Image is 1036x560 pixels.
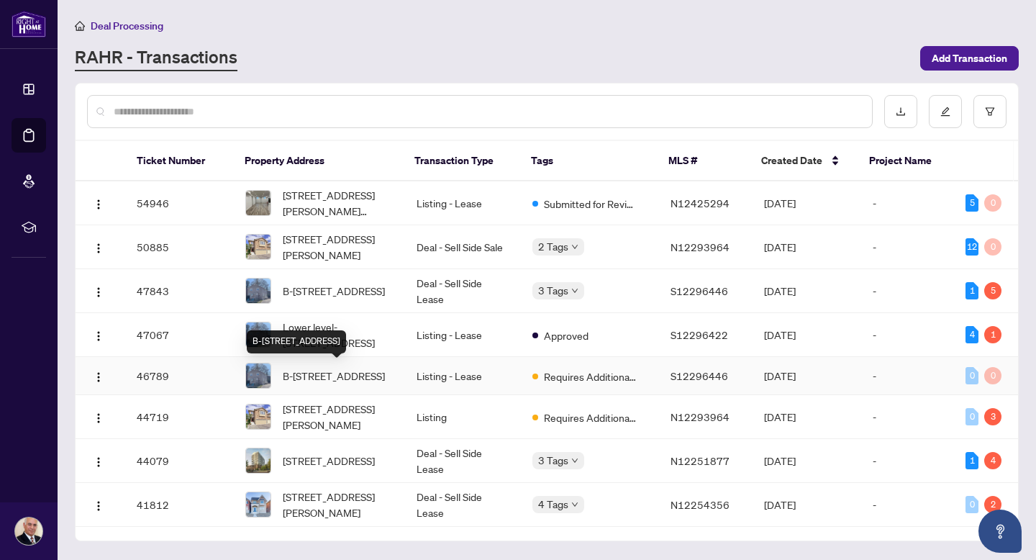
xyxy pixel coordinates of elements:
[125,313,234,357] td: 47067
[125,395,234,439] td: 44719
[75,45,237,71] a: RAHR - Transactions
[764,328,796,341] span: [DATE]
[246,363,271,388] img: thumbnail-img
[87,191,110,214] button: Logo
[125,225,234,269] td: 50885
[283,368,385,384] span: B-[STREET_ADDRESS]
[861,313,954,357] td: -
[405,313,522,357] td: Listing - Lease
[984,408,1001,425] div: 3
[984,282,1001,299] div: 5
[985,107,995,117] span: filter
[973,95,1007,128] button: filter
[764,410,796,423] span: [DATE]
[965,452,978,469] div: 1
[283,231,393,263] span: [STREET_ADDRESS][PERSON_NAME]
[761,153,822,168] span: Created Date
[965,238,978,256] div: 12
[671,454,730,467] span: N12251877
[93,243,104,254] img: Logo
[87,449,110,472] button: Logo
[965,496,978,513] div: 0
[984,194,1001,212] div: 0
[861,357,954,395] td: -
[15,518,42,545] img: Profile Icon
[984,452,1001,469] div: 4
[671,284,728,297] span: S12296446
[984,326,1001,343] div: 1
[125,269,234,313] td: 47843
[764,498,796,511] span: [DATE]
[125,141,233,181] th: Ticket Number
[978,510,1022,553] button: Open asap
[750,141,858,181] th: Created Date
[671,369,728,382] span: S12296446
[932,47,1007,70] span: Add Transaction
[405,483,522,527] td: Deal - Sell Side Lease
[233,141,403,181] th: Property Address
[87,323,110,346] button: Logo
[247,330,346,353] div: B-[STREET_ADDRESS]
[764,197,796,209] span: [DATE]
[125,483,234,527] td: 41812
[87,364,110,387] button: Logo
[125,357,234,395] td: 46789
[246,448,271,473] img: thumbnail-img
[91,19,163,32] span: Deal Processing
[965,367,978,384] div: 0
[93,500,104,512] img: Logo
[93,412,104,424] img: Logo
[965,408,978,425] div: 0
[538,496,568,512] span: 4 Tags
[246,279,271,303] img: thumbnail-img
[764,369,796,382] span: [DATE]
[93,456,104,468] img: Logo
[571,457,578,464] span: down
[884,95,917,128] button: download
[246,405,271,429] img: thumbnail-img
[940,107,950,117] span: edit
[861,483,954,527] td: -
[246,322,271,347] img: thumbnail-img
[920,46,1019,71] button: Add Transaction
[657,141,750,181] th: MLS #
[929,95,962,128] button: edit
[87,279,110,302] button: Logo
[87,235,110,258] button: Logo
[984,238,1001,256] div: 0
[93,371,104,383] img: Logo
[671,498,730,511] span: N12254356
[861,395,954,439] td: -
[896,107,906,117] span: download
[93,330,104,342] img: Logo
[405,395,522,439] td: Listing
[12,11,46,37] img: logo
[965,282,978,299] div: 1
[519,141,657,181] th: Tags
[984,367,1001,384] div: 0
[75,21,85,31] span: home
[283,453,375,469] span: [STREET_ADDRESS]
[984,496,1001,513] div: 2
[861,439,954,483] td: -
[571,243,578,250] span: down
[403,141,519,181] th: Transaction Type
[538,238,568,255] span: 2 Tags
[246,492,271,517] img: thumbnail-img
[764,240,796,253] span: [DATE]
[87,493,110,516] button: Logo
[246,191,271,215] img: thumbnail-img
[861,269,954,313] td: -
[965,194,978,212] div: 5
[283,283,385,299] span: B-[STREET_ADDRESS]
[861,181,954,225] td: -
[544,196,637,212] span: Submitted for Review
[671,197,730,209] span: N12425294
[544,328,589,343] span: Approved
[405,225,522,269] td: Deal - Sell Side Sale
[571,287,578,294] span: down
[93,199,104,210] img: Logo
[125,439,234,483] td: 44079
[764,454,796,467] span: [DATE]
[965,326,978,343] div: 4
